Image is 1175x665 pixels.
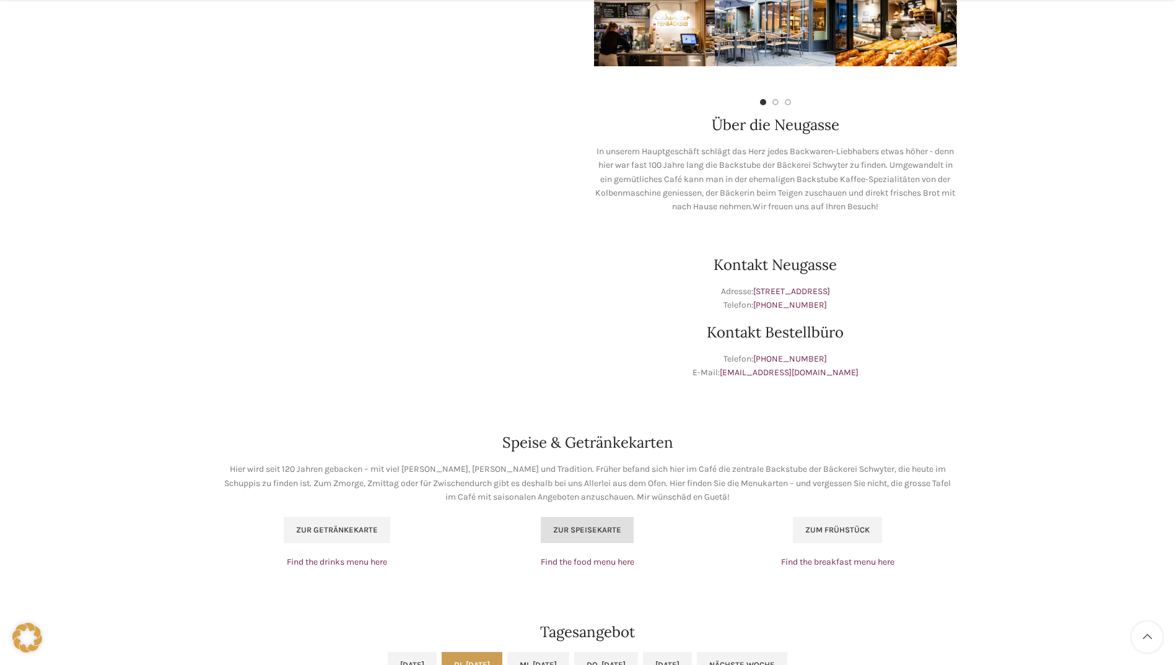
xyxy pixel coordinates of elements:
h2: Tagesangebot [219,625,957,640]
h2: Über die Neugasse [594,118,957,133]
p: In unserem Hauptgeschäft schlägt das Herz jedes Backwaren-Liebhabers etwas höher - denn hier war ... [594,145,957,214]
a: Scroll to top button [1132,622,1163,653]
p: Hier wird seit 120 Jahren gebacken – mit viel [PERSON_NAME], [PERSON_NAME] und Tradition. Früher ... [219,463,957,504]
a: Find the drinks menu here [287,557,387,567]
a: Zum Frühstück [793,517,882,543]
a: Zur Getränkekarte [284,517,390,543]
p: Adresse: Telefon: [594,285,957,313]
span: Zum Frühstück [805,525,870,535]
a: Zur Speisekarte [541,517,634,543]
a: [PHONE_NUMBER] [753,354,827,364]
span: Zur Speisekarte [553,525,621,535]
a: [PHONE_NUMBER] [753,300,827,310]
h2: Kontakt Neugasse [594,258,957,272]
span: Zur Getränkekarte [296,525,378,535]
span: Wir freuen uns auf Ihren Besuch! [753,201,878,212]
a: [EMAIL_ADDRESS][DOMAIN_NAME] [720,367,858,378]
iframe: bäckerei schwyter neugasse [219,145,582,331]
a: [STREET_ADDRESS] [753,286,830,297]
a: Find the breakfast menu here [781,557,894,567]
h2: Kontakt Bestellbüro [594,325,957,340]
li: Go to slide 2 [772,99,779,105]
p: Telefon: E-Mail: [594,352,957,380]
a: Find the food menu here [541,557,634,567]
li: Go to slide 3 [785,99,791,105]
h2: Speise & Getränkekarten [219,435,957,450]
li: Go to slide 1 [760,99,766,105]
